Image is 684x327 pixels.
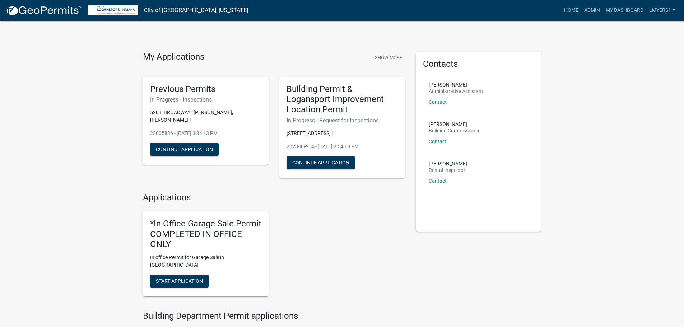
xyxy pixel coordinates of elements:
[150,109,261,124] p: 520 E BROADWAY | [PERSON_NAME], [PERSON_NAME] |
[143,52,204,62] h4: My Applications
[423,59,534,69] h5: Contacts
[150,143,219,156] button: Continue Application
[150,84,261,94] h5: Previous Permits
[150,254,261,269] p: In office Permit for Garage Sale in [GEOGRAPHIC_DATA]
[603,4,646,17] a: My Dashboard
[429,161,467,166] p: [PERSON_NAME]
[429,168,467,173] p: Rental Inspector
[429,128,480,133] p: Building Commissioner
[287,143,398,150] p: 2023-ILP-14 - [DATE] 2:54:10 PM
[429,122,480,127] p: [PERSON_NAME]
[156,278,203,284] span: Start Application
[581,4,603,17] a: Admin
[150,219,261,249] h5: *In Office Garage Sale Permit COMPLETED IN OFFICE ONLY
[287,156,355,169] button: Continue Application
[429,89,483,94] p: Administrative Assistant
[287,130,398,137] p: [STREET_ADDRESS] |
[143,311,405,321] h4: Building Department Permit applications
[150,275,209,288] button: Start Application
[144,4,248,17] a: City of [GEOGRAPHIC_DATA], [US_STATE]
[372,52,405,64] button: Show More
[150,96,261,103] h6: In Progress - Inspections
[143,192,405,203] h4: Applications
[429,178,447,184] a: Contact
[287,84,398,115] h5: Building Permit & Logansport Improvement Location Permit
[88,5,138,15] img: City of Logansport, Indiana
[429,139,447,144] a: Contact
[429,82,483,87] p: [PERSON_NAME]
[561,4,581,17] a: Home
[287,117,398,124] h6: In Progress - Request for Inspections
[429,99,447,105] a: Contact
[150,130,261,137] p: 23005836 - [DATE] 3:34:13 PM
[646,4,678,17] a: lmyers1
